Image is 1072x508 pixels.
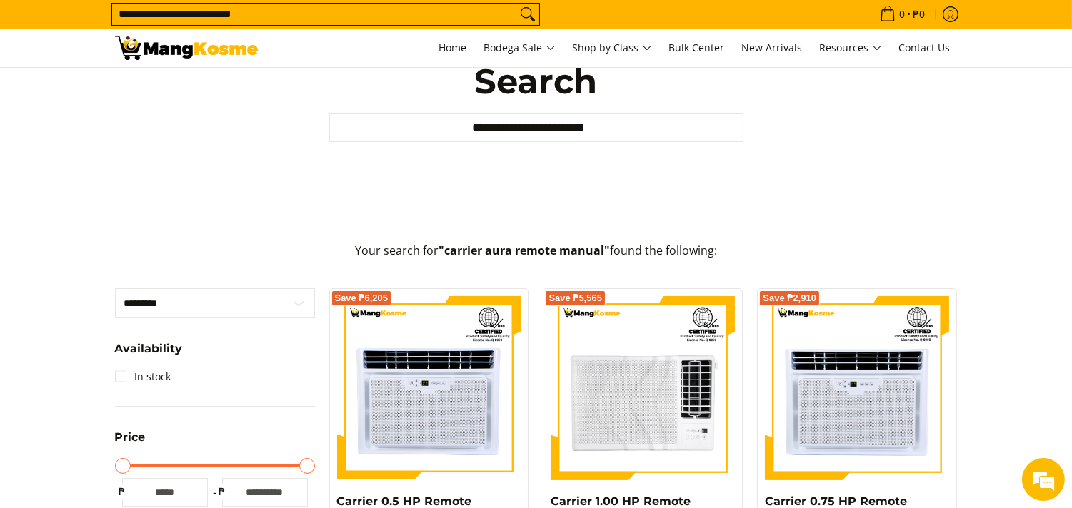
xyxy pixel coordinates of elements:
span: Shop by Class [573,39,652,57]
span: ₱ [115,484,129,499]
a: Home [432,29,474,67]
span: ₱ [215,484,229,499]
span: Home [439,41,467,54]
span: Price [115,432,146,443]
img: Carrier 1.00 HP Remote Aura, Window-Type Inverter Air Conditioner (Premium) [551,296,735,480]
span: 0 [898,9,908,19]
span: New Arrivals [742,41,803,54]
span: Resources [820,39,882,57]
span: • [876,6,930,22]
a: Contact Us [892,29,958,67]
p: Your search for found the following: [115,242,958,274]
a: Resources [813,29,889,67]
a: In stock [115,365,171,388]
span: Bodega Sale [484,39,556,57]
span: Bulk Center [669,41,725,54]
h1: Search [329,60,743,103]
button: Search [516,4,539,25]
summary: Open [115,343,183,365]
span: Save ₱5,565 [548,294,602,303]
a: Bodega Sale [477,29,563,67]
strong: "carrier aura remote manual" [439,243,610,258]
span: Save ₱6,205 [335,294,389,303]
span: Contact Us [899,41,951,54]
nav: Main Menu [272,29,958,67]
a: New Arrivals [735,29,810,67]
img: Carrier 0.75 HP Remote Aura Window-Type Air Conditioner (Premium) [765,296,949,480]
span: ₱0 [911,9,928,19]
img: Search: 19 results found for &quot;carrier aura remote manual&quot; | Mang Kosme [115,36,258,60]
img: Carrier 0.5 HP Remote Aura Window-Type Air Conditioner (Class B) [337,296,521,480]
a: Bulk Center [662,29,732,67]
span: Availability [115,343,183,355]
summary: Open [115,432,146,454]
a: Shop by Class [566,29,659,67]
span: Save ₱2,910 [763,294,816,303]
